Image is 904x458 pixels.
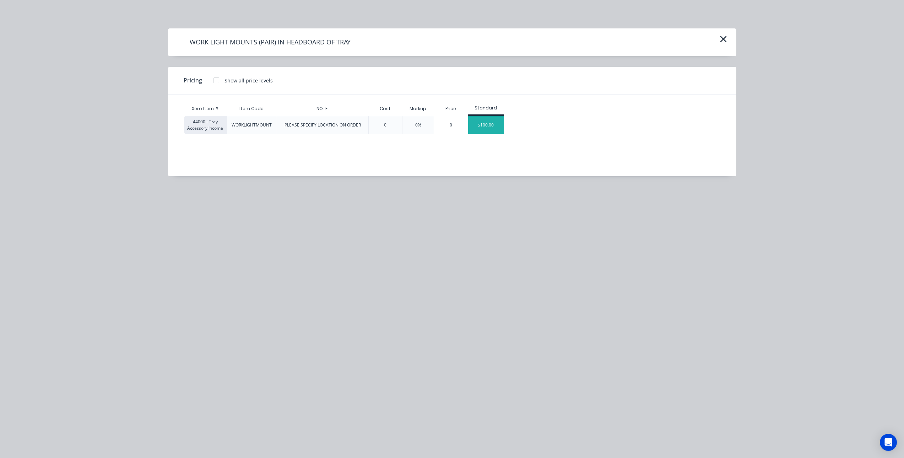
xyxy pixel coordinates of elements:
[232,122,272,128] div: WORKLIGHTMOUNT
[179,36,361,49] h4: WORK LIGHT MOUNTS (PAIR) IN HEADBOARD OF TRAY
[384,122,386,128] div: 0
[184,76,202,85] span: Pricing
[402,102,434,116] div: Markup
[468,105,504,111] div: Standard
[184,102,227,116] div: Xero Item #
[415,122,421,128] div: 0%
[311,100,334,118] div: NOTE:
[368,102,402,116] div: Cost
[434,102,468,116] div: Price
[234,100,269,118] div: Item Code
[184,116,227,134] div: 44000 - Tray Accessory Income
[468,116,504,134] div: $100.00
[880,434,897,451] div: Open Intercom Messenger
[285,122,361,128] div: PLEASE SPECIFY LOCATION ON ORDER
[434,116,468,134] div: 0
[224,77,273,84] div: Show all price levels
